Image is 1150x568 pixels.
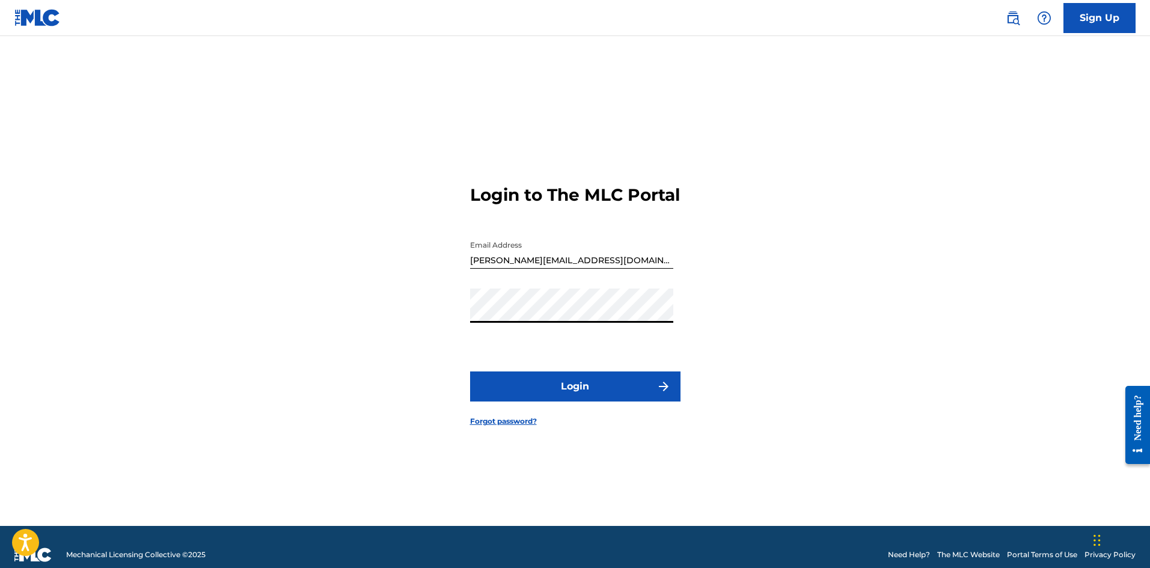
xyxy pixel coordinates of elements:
h3: Login to The MLC Portal [470,185,680,206]
img: help [1037,11,1051,25]
a: Portal Terms of Use [1007,549,1077,560]
img: MLC Logo [14,9,61,26]
a: Need Help? [888,549,930,560]
div: Drag [1093,522,1101,558]
img: logo [14,548,52,562]
iframe: Resource Center [1116,377,1150,474]
a: Sign Up [1063,3,1136,33]
img: search [1006,11,1020,25]
a: Public Search [1001,6,1025,30]
a: Privacy Policy [1084,549,1136,560]
a: Forgot password? [470,416,537,427]
iframe: Chat Widget [1090,510,1150,568]
span: Mechanical Licensing Collective © 2025 [66,549,206,560]
img: f7272a7cc735f4ea7f67.svg [656,379,671,394]
a: The MLC Website [937,549,1000,560]
button: Login [470,371,681,402]
div: Help [1032,6,1056,30]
